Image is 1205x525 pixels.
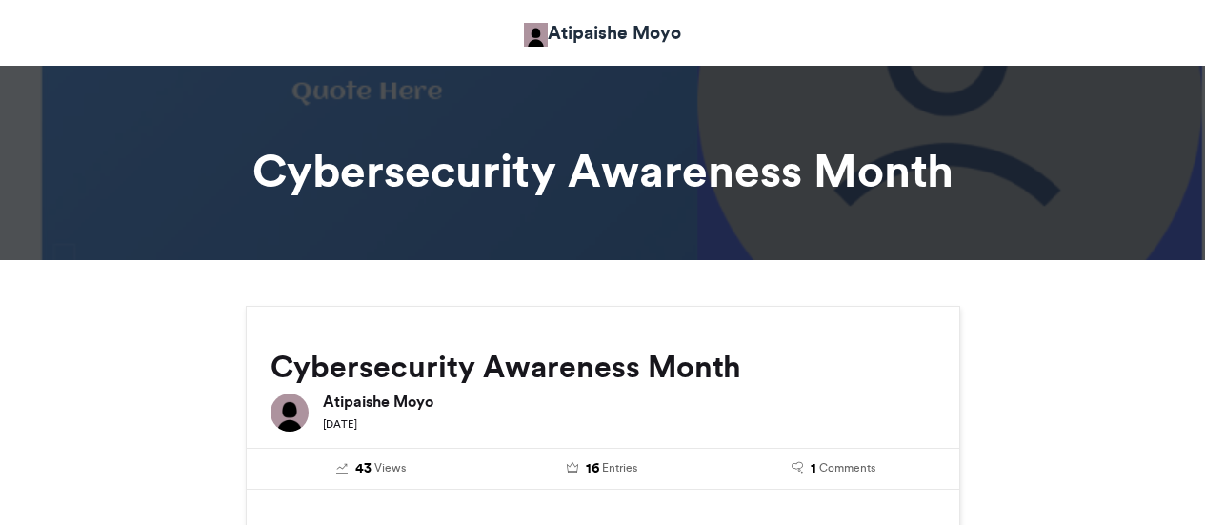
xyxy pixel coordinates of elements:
h1: Cybersecurity Awareness Month [74,148,1132,193]
span: Comments [819,459,875,476]
span: 1 [811,458,816,479]
img: Atipaishe Moyo [271,394,309,432]
span: Views [374,459,406,476]
small: [DATE] [323,417,357,431]
a: 16 Entries [501,458,704,479]
h6: Atipaishe Moyo [323,394,935,409]
span: 16 [586,458,599,479]
span: 43 [355,458,372,479]
h2: Cybersecurity Awareness Month [271,350,935,384]
a: 43 Views [271,458,473,479]
img: Atipaishe Moyo [524,23,548,47]
a: 1 Comments [733,458,935,479]
span: Entries [602,459,637,476]
a: Atipaishe Moyo [524,19,681,47]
